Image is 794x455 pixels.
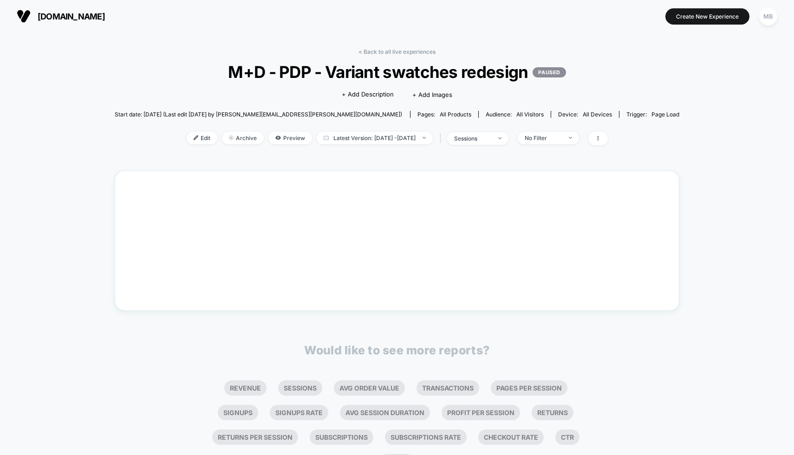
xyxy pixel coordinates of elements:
a: < Back to all live experiences [358,48,436,55]
span: Start date: [DATE] (Last edit [DATE] by [PERSON_NAME][EMAIL_ADDRESS][PERSON_NAME][DOMAIN_NAME]) [115,111,402,118]
img: end [423,137,426,139]
span: M+D - PDP - Variant swatches redesign [143,62,651,82]
img: calendar [324,135,329,140]
div: No Filter [525,135,562,141]
span: All Visitors [516,111,544,118]
span: Page Load [651,111,679,118]
li: Returns Per Session [212,429,298,445]
img: end [498,137,501,139]
div: sessions [454,135,491,142]
button: Create New Experience [665,8,749,25]
p: Would like to see more reports? [304,343,490,357]
p: PAUSED [533,67,566,77]
span: [DOMAIN_NAME] [38,12,105,21]
li: Ctr [555,429,579,445]
li: Avg Session Duration [340,405,430,420]
span: + Add Images [412,91,452,98]
li: Sessions [278,380,322,396]
span: Preview [268,132,312,144]
li: Checkout Rate [478,429,544,445]
span: Latest Version: [DATE] - [DATE] [317,132,433,144]
span: Device: [551,111,619,118]
span: | [437,132,447,145]
button: [DOMAIN_NAME] [14,9,108,24]
li: Signups Rate [270,405,328,420]
span: Edit [187,132,217,144]
button: MB [756,7,780,26]
img: Visually logo [17,9,31,23]
div: Audience: [486,111,544,118]
li: Avg Order Value [334,380,405,396]
li: Subscriptions Rate [385,429,467,445]
li: Subscriptions [310,429,373,445]
li: Pages Per Session [491,380,567,396]
span: all devices [583,111,612,118]
li: Revenue [224,380,267,396]
img: end [569,137,572,139]
li: Profit Per Session [442,405,520,420]
img: edit [194,135,198,140]
li: Returns [532,405,573,420]
span: Archive [222,132,264,144]
div: MB [759,7,777,26]
li: Signups [218,405,258,420]
div: Pages: [417,111,471,118]
img: end [229,135,234,140]
li: Transactions [417,380,479,396]
div: Trigger: [626,111,679,118]
span: + Add Description [342,90,394,99]
span: all products [440,111,471,118]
